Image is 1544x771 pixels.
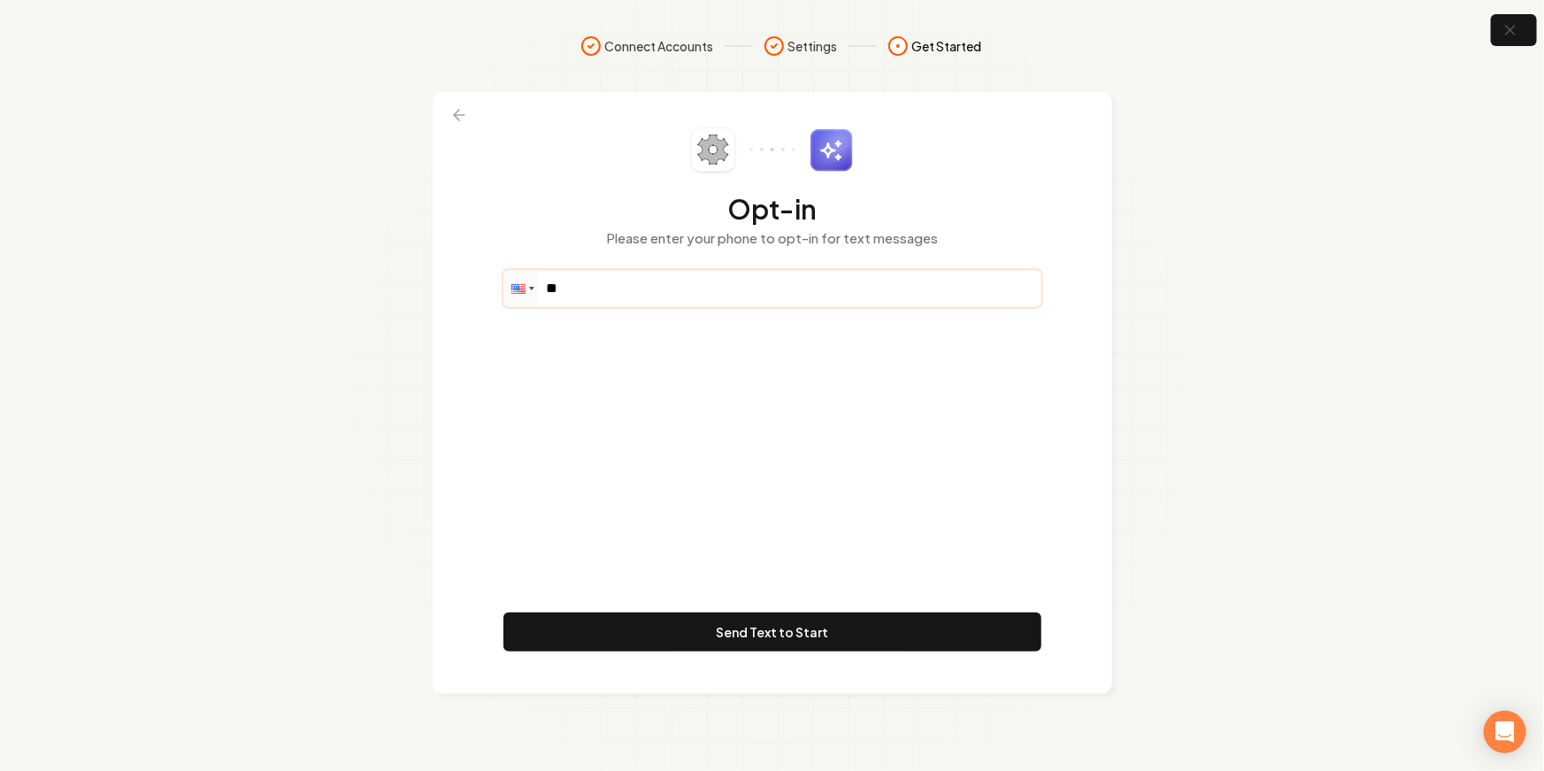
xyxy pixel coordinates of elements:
[503,228,1041,249] p: Please enter your phone to opt-in for text messages
[810,128,853,172] img: sparkles.svg
[503,193,1041,225] h2: Opt-in
[605,37,714,55] span: Connect Accounts
[912,37,982,55] span: Get Started
[504,271,538,306] div: United States: + 1
[749,148,795,151] img: connector-dots.svg
[788,37,838,55] span: Settings
[1484,711,1526,753] div: Open Intercom Messenger
[503,613,1041,651] button: Send Text to Start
